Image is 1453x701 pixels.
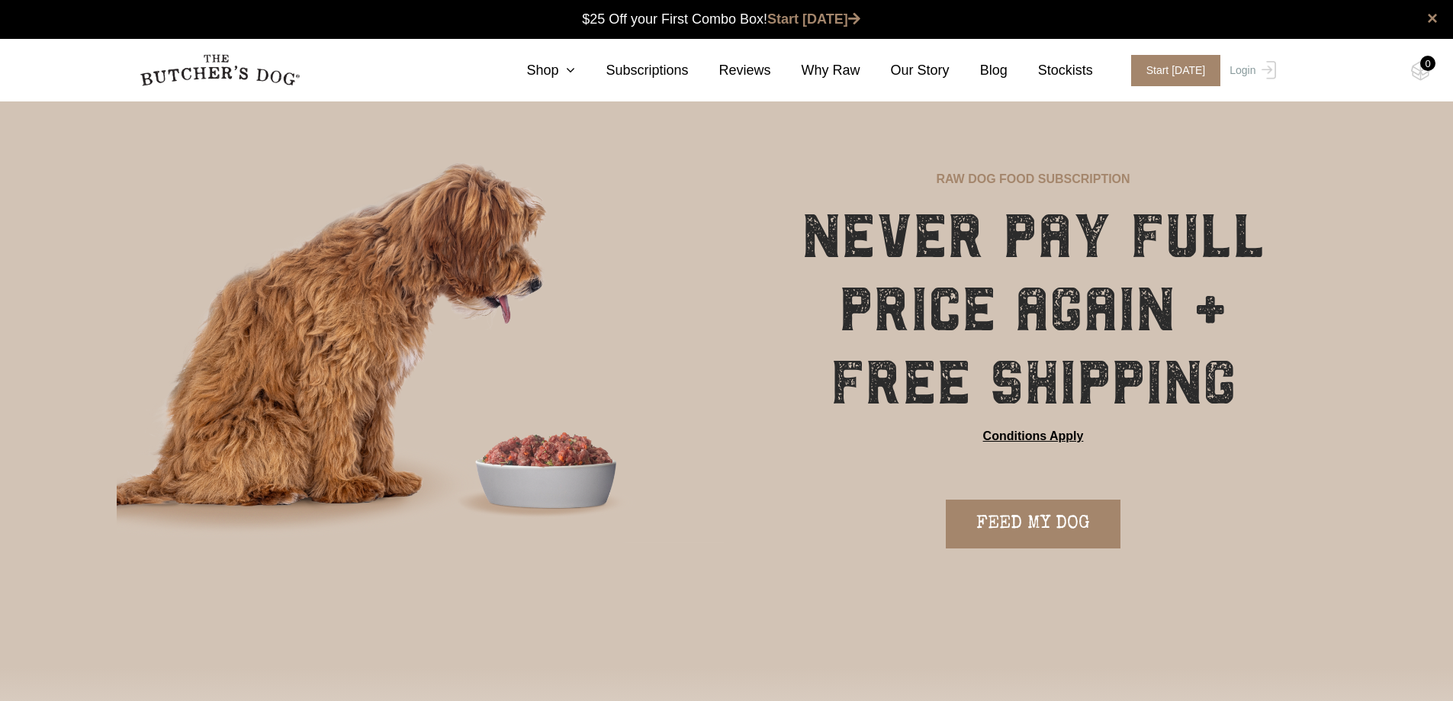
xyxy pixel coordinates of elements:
[1116,55,1226,86] a: Start [DATE]
[575,60,688,81] a: Subscriptions
[689,60,771,81] a: Reviews
[771,60,860,81] a: Why Raw
[860,60,950,81] a: Our Story
[768,200,1299,420] h1: NEVER PAY FULL PRICE AGAIN + FREE SHIPPING
[1226,55,1275,86] a: Login
[496,60,575,81] a: Shop
[936,170,1130,188] p: RAW DOG FOOD SUBSCRIPTION
[1427,9,1438,27] a: close
[117,101,724,606] img: blaze-subscription-hero
[1131,55,1221,86] span: Start [DATE]
[1420,56,1435,71] div: 0
[983,427,1084,445] a: Conditions Apply
[1411,61,1430,81] img: TBD_Cart-Empty.png
[1008,60,1093,81] a: Stockists
[950,60,1008,81] a: Blog
[946,500,1120,548] a: FEED MY DOG
[767,11,860,27] a: Start [DATE]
